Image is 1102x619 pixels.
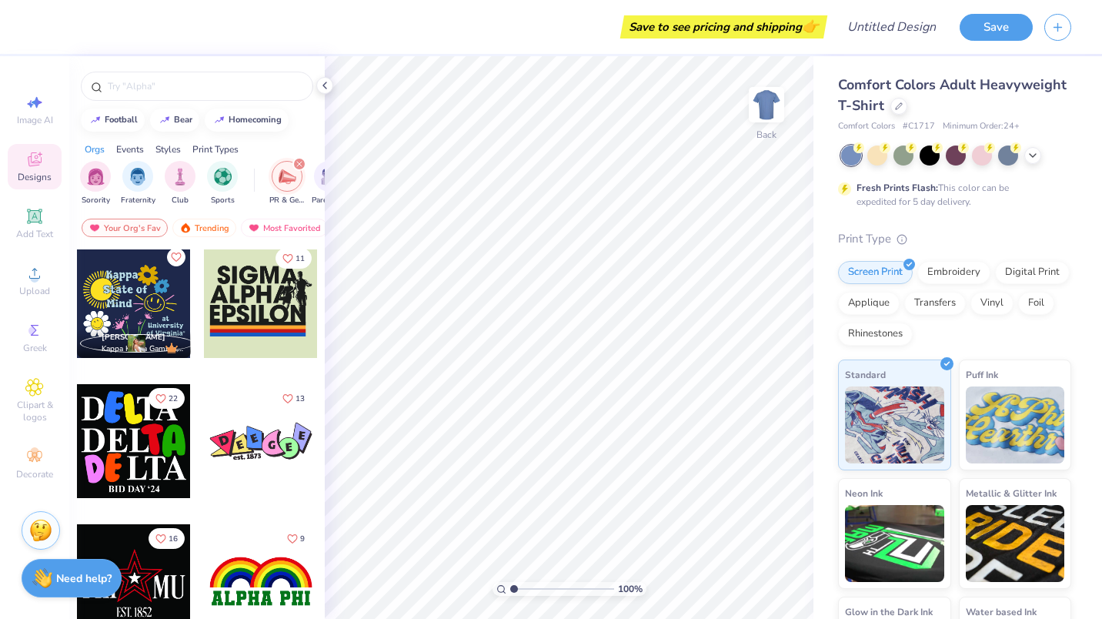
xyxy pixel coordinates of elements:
[149,388,185,409] button: Like
[16,228,53,240] span: Add Text
[172,168,189,186] img: Club Image
[904,292,966,315] div: Transfers
[167,248,185,266] button: Like
[82,219,168,237] div: Your Org's Fav
[121,161,155,206] button: filter button
[943,120,1020,133] span: Minimum Order: 24 +
[207,161,238,206] div: filter for Sports
[116,142,144,156] div: Events
[102,332,165,343] span: [PERSON_NAME]
[995,261,1070,284] div: Digital Print
[214,168,232,186] img: Sports Image
[845,386,944,463] img: Standard
[169,535,178,543] span: 16
[802,17,819,35] span: 👉
[756,128,776,142] div: Back
[960,14,1033,41] button: Save
[970,292,1014,315] div: Vinyl
[165,161,195,206] button: filter button
[269,195,305,206] span: PR & General
[1018,292,1054,315] div: Foil
[845,366,886,383] span: Standard
[241,219,328,237] div: Most Favorited
[23,342,47,354] span: Greek
[838,230,1071,248] div: Print Type
[149,528,185,549] button: Like
[159,115,171,125] img: trend_line.gif
[87,168,105,186] img: Sorority Image
[8,399,62,423] span: Clipart & logos
[751,89,782,120] img: Back
[296,255,305,263] span: 11
[179,223,192,233] img: trending.gif
[121,161,155,206] div: filter for Fraternity
[248,223,260,233] img: most_fav.gif
[838,261,913,284] div: Screen Print
[155,142,181,156] div: Styles
[312,161,347,206] div: filter for Parent's Weekend
[56,571,112,586] strong: Need help?
[838,120,895,133] span: Comfort Colors
[279,168,296,186] img: PR & General Image
[624,15,823,38] div: Save to see pricing and shipping
[857,181,1046,209] div: This color can be expedited for 5 day delivery.
[845,485,883,501] span: Neon Ink
[321,168,339,186] img: Parent's Weekend Image
[857,182,938,194] strong: Fresh Prints Flash:
[17,114,53,126] span: Image AI
[917,261,990,284] div: Embroidery
[280,528,312,549] button: Like
[172,219,236,237] div: Trending
[105,115,138,124] div: football
[312,161,347,206] button: filter button
[174,115,192,124] div: bear
[81,109,145,132] button: football
[82,195,110,206] span: Sorority
[106,79,303,94] input: Try "Alpha"
[269,161,305,206] div: filter for PR & General
[966,505,1065,582] img: Metallic & Glitter Ink
[966,366,998,383] span: Puff Ink
[966,485,1057,501] span: Metallic & Glitter Ink
[229,115,282,124] div: homecoming
[269,161,305,206] button: filter button
[275,248,312,269] button: Like
[838,292,900,315] div: Applique
[275,388,312,409] button: Like
[838,323,913,346] div: Rhinestones
[80,161,111,206] div: filter for Sorority
[85,142,105,156] div: Orgs
[213,115,225,125] img: trend_line.gif
[169,395,178,403] span: 22
[903,120,935,133] span: # C1717
[172,195,189,206] span: Club
[80,161,111,206] button: filter button
[129,168,146,186] img: Fraternity Image
[121,195,155,206] span: Fraternity
[89,115,102,125] img: trend_line.gif
[296,395,305,403] span: 13
[312,195,347,206] span: Parent's Weekend
[205,109,289,132] button: homecoming
[88,223,101,233] img: most_fav.gif
[16,468,53,480] span: Decorate
[966,386,1065,463] img: Puff Ink
[211,195,235,206] span: Sports
[618,582,643,596] span: 100 %
[300,535,305,543] span: 9
[19,285,50,297] span: Upload
[835,12,948,42] input: Untitled Design
[165,161,195,206] div: filter for Club
[150,109,199,132] button: bear
[18,171,52,183] span: Designs
[838,75,1067,115] span: Comfort Colors Adult Heavyweight T-Shirt
[192,142,239,156] div: Print Types
[102,343,185,355] span: Kappa Kappa Gamma, [GEOGRAPHIC_DATA][US_STATE]
[845,505,944,582] img: Neon Ink
[207,161,238,206] button: filter button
